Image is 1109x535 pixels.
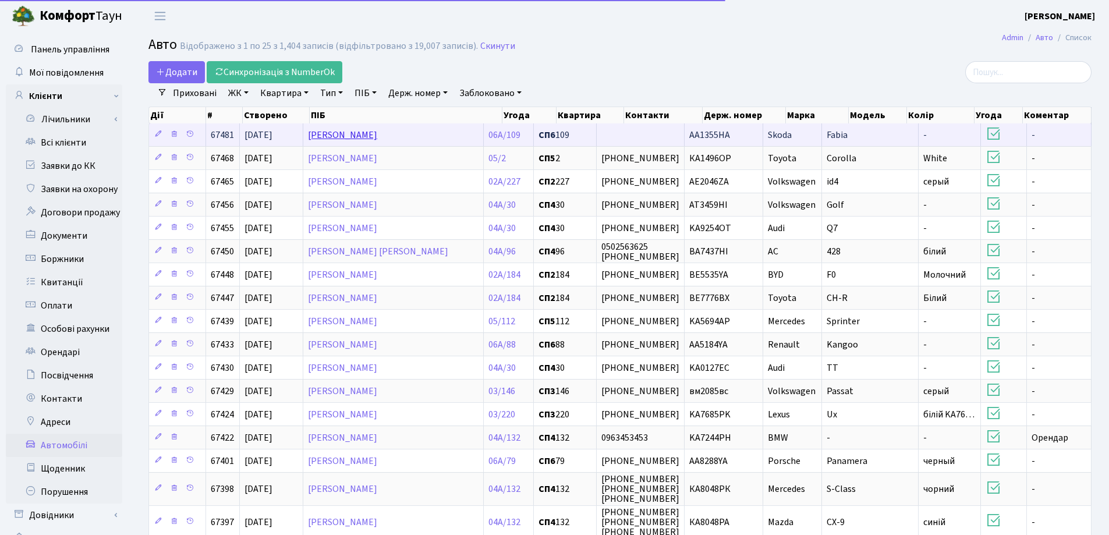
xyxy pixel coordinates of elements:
[538,270,592,279] span: 184
[768,199,816,211] span: Volkswagen
[308,516,377,529] a: [PERSON_NAME]
[488,385,515,398] a: 03/146
[6,364,122,387] a: Посвідчення
[1032,455,1035,467] span: -
[923,152,947,165] span: White
[601,199,679,211] span: [PHONE_NUMBER]
[6,131,122,154] a: Всі клієнти
[538,293,592,303] span: 184
[245,315,272,328] span: [DATE]
[245,338,272,351] span: [DATE]
[538,362,555,374] b: СП4
[601,292,679,304] span: [PHONE_NUMBER]
[689,199,728,211] span: AT3459HI
[689,222,731,235] span: KA9254OT
[6,457,122,480] a: Щоденник
[156,66,197,79] span: Додати
[245,268,272,281] span: [DATE]
[1032,315,1035,328] span: -
[1053,31,1092,44] li: Список
[1032,199,1035,211] span: -
[6,341,122,364] a: Орендарі
[538,455,555,467] b: СП6
[211,338,234,351] span: 67433
[308,175,377,188] a: [PERSON_NAME]
[211,175,234,188] span: 67465
[308,222,377,235] a: [PERSON_NAME]
[1032,483,1035,495] span: -
[786,107,849,123] th: Марка
[245,245,272,258] span: [DATE]
[488,175,520,188] a: 02А/227
[923,315,927,328] span: -
[538,516,555,529] b: СП4
[488,338,516,351] a: 06А/88
[308,362,377,374] a: [PERSON_NAME]
[211,483,234,495] span: 67398
[538,129,555,141] b: СП6
[768,315,805,328] span: Mercedes
[689,408,731,421] span: KA7685PK
[308,431,377,444] a: [PERSON_NAME]
[768,408,790,421] span: Lexus
[768,362,785,374] span: Audi
[488,292,520,304] a: 02А/184
[308,245,448,258] a: [PERSON_NAME] [PERSON_NAME]
[245,455,272,467] span: [DATE]
[1032,338,1035,351] span: -
[6,84,122,108] a: Клієнти
[601,152,679,165] span: [PHONE_NUMBER]
[768,268,784,281] span: BYD
[923,483,954,495] span: чорний
[6,434,122,457] a: Автомобілі
[538,456,592,466] span: 79
[6,247,122,271] a: Боржники
[502,107,556,123] th: Угода
[308,338,377,351] a: [PERSON_NAME]
[6,178,122,201] a: Заявки на охорону
[488,129,520,141] a: 06А/109
[538,245,555,258] b: СП4
[488,455,516,467] a: 06А/79
[538,222,555,235] b: СП4
[538,199,555,211] b: СП4
[689,516,729,529] span: КА8048РА
[308,268,377,281] a: [PERSON_NAME]
[923,516,945,529] span: синій
[827,199,844,211] span: Golf
[245,362,272,374] span: [DATE]
[601,338,679,351] span: [PHONE_NUMBER]
[6,224,122,247] a: Документи
[1025,10,1095,23] b: [PERSON_NAME]
[827,292,848,304] span: CH-R
[488,362,516,374] a: 04А/30
[1032,245,1035,258] span: -
[40,6,122,26] span: Таун
[308,455,377,467] a: [PERSON_NAME]
[211,362,234,374] span: 67430
[975,107,1023,123] th: Угода
[29,66,104,79] span: Мої повідомлення
[601,315,679,328] span: [PHONE_NUMBER]
[538,385,555,398] b: СП3
[211,431,234,444] span: 67422
[827,385,853,398] span: Passat
[923,338,927,351] span: -
[308,315,377,328] a: [PERSON_NAME]
[211,385,234,398] span: 67429
[308,385,377,398] a: [PERSON_NAME]
[1032,222,1035,235] span: -
[601,362,679,374] span: [PHONE_NUMBER]
[245,385,272,398] span: [DATE]
[827,245,841,258] span: 428
[827,408,837,421] span: Ux
[538,410,592,419] span: 220
[245,292,272,304] span: [DATE]
[1032,268,1035,281] span: -
[538,387,592,396] span: 146
[923,385,949,398] span: серый
[350,83,381,103] a: ПІБ
[256,83,313,103] a: Квартира
[768,338,800,351] span: Renault
[308,408,377,421] a: [PERSON_NAME]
